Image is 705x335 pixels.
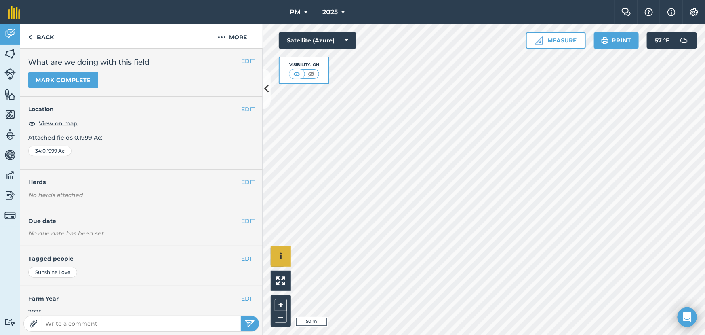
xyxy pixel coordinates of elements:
[202,24,263,48] button: More
[655,32,669,49] span: 57 ° F
[28,72,98,88] button: Mark complete
[241,105,255,114] button: EDIT
[601,36,609,45] img: svg+xml;base64,PHN2ZyB4bWxucz0iaHR0cDovL3d3dy53My5vcmcvMjAwMC9zdmciIHdpZHRoPSIxOSIgaGVpZ2h0PSIyNC...
[4,108,16,121] img: svg+xml;base64,PHN2ZyB4bWxucz0iaHR0cDovL3d3dy53My5vcmcvMjAwMC9zdmciIHdpZHRoPSI1NiIgaGVpZ2h0PSI2MC...
[28,216,255,225] h4: Due date
[280,251,282,261] span: i
[535,36,543,45] img: Ruler icon
[4,210,16,221] img: svg+xml;base64,PD94bWwgdmVyc2lvbj0iMS4wIiBlbmNvZGluZz0idXRmLTgiPz4KPCEtLSBHZW5lcmF0b3I6IEFkb2JlIE...
[241,216,255,225] button: EDIT
[28,32,32,42] img: svg+xml;base64,PHN2ZyB4bWxucz0iaHR0cDovL3d3dy53My5vcmcvMjAwMC9zdmciIHdpZHRoPSI5IiBoZWlnaHQ9IjI0Ii...
[28,57,255,68] h2: What are we doing with this field
[241,178,255,187] button: EDIT
[241,294,255,303] button: EDIT
[647,32,697,49] button: 57 °F
[667,7,676,17] img: svg+xml;base64,PHN2ZyB4bWxucz0iaHR0cDovL3d3dy53My5vcmcvMjAwMC9zdmciIHdpZHRoPSIxNyIgaGVpZ2h0PSIxNy...
[20,24,62,48] a: Back
[275,299,287,311] button: +
[28,191,263,199] em: No herds attached
[241,254,255,263] button: EDIT
[42,318,241,329] input: Write a comment
[41,148,65,154] span: : 0.1999 Ac
[4,68,16,80] img: svg+xml;base64,PD94bWwgdmVyc2lvbj0iMS4wIiBlbmNvZGluZz0idXRmLTgiPz4KPCEtLSBHZW5lcmF0b3I6IEFkb2JlIE...
[245,319,255,329] img: svg+xml;base64,PHN2ZyB4bWxucz0iaHR0cDovL3d3dy53My5vcmcvMjAwMC9zdmciIHdpZHRoPSIyNSIgaGVpZ2h0PSIyNC...
[290,7,301,17] span: PM
[289,61,320,68] div: Visibility: On
[4,129,16,141] img: svg+xml;base64,PD94bWwgdmVyc2lvbj0iMS4wIiBlbmNvZGluZz0idXRmLTgiPz4KPCEtLSBHZW5lcmF0b3I6IEFkb2JlIE...
[28,267,77,278] div: Sunshine Love
[4,48,16,60] img: svg+xml;base64,PHN2ZyB4bWxucz0iaHR0cDovL3d3dy53My5vcmcvMjAwMC9zdmciIHdpZHRoPSI1NiIgaGVpZ2h0PSI2MC...
[4,189,16,201] img: svg+xml;base64,PD94bWwgdmVyc2lvbj0iMS4wIiBlbmNvZGluZz0idXRmLTgiPz4KPCEtLSBHZW5lcmF0b3I6IEFkb2JlIE...
[621,8,631,16] img: Two speech bubbles overlapping with the left bubble in the forefront
[275,311,287,323] button: –
[8,6,20,19] img: fieldmargin Logo
[306,70,316,78] img: svg+xml;base64,PHN2ZyB4bWxucz0iaHR0cDovL3d3dy53My5vcmcvMjAwMC9zdmciIHdpZHRoPSI1MCIgaGVpZ2h0PSI0MC...
[678,307,697,327] div: Open Intercom Messenger
[39,119,78,128] span: View on map
[28,294,255,303] h4: Farm Year
[4,149,16,161] img: svg+xml;base64,PD94bWwgdmVyc2lvbj0iMS4wIiBlbmNvZGluZz0idXRmLTgiPz4KPCEtLSBHZW5lcmF0b3I6IEFkb2JlIE...
[279,32,356,49] button: Satellite (Azure)
[28,254,255,263] h4: Tagged people
[526,32,586,49] button: Measure
[218,32,226,42] img: svg+xml;base64,PHN2ZyB4bWxucz0iaHR0cDovL3d3dy53My5vcmcvMjAwMC9zdmciIHdpZHRoPSIyMCIgaGVpZ2h0PSIyNC...
[292,70,302,78] img: svg+xml;base64,PHN2ZyB4bWxucz0iaHR0cDovL3d3dy53My5vcmcvMjAwMC9zdmciIHdpZHRoPSI1MCIgaGVpZ2h0PSI0MC...
[689,8,699,16] img: A cog icon
[4,169,16,181] img: svg+xml;base64,PD94bWwgdmVyc2lvbj0iMS4wIiBlbmNvZGluZz0idXRmLTgiPz4KPCEtLSBHZW5lcmF0b3I6IEFkb2JlIE...
[676,32,692,49] img: svg+xml;base64,PD94bWwgdmVyc2lvbj0iMS4wIiBlbmNvZGluZz0idXRmLTgiPz4KPCEtLSBHZW5lcmF0b3I6IEFkb2JlIE...
[28,105,255,114] h4: Location
[644,8,654,16] img: A question mark icon
[35,148,41,154] span: 34
[322,7,338,17] span: 2025
[28,119,78,128] button: View on map
[4,88,16,100] img: svg+xml;base64,PHN2ZyB4bWxucz0iaHR0cDovL3d3dy53My5vcmcvMjAwMC9zdmciIHdpZHRoPSI1NiIgaGVpZ2h0PSI2MC...
[28,133,255,142] p: Attached fields 0.1999 Ac :
[29,320,38,328] img: Paperclip icon
[271,246,291,267] button: i
[241,57,255,66] button: EDIT
[276,276,285,285] img: Four arrows, one pointing top left, one top right, one bottom right and the last bottom left
[28,178,263,187] h4: Herds
[28,119,36,128] img: svg+xml;base64,PHN2ZyB4bWxucz0iaHR0cDovL3d3dy53My5vcmcvMjAwMC9zdmciIHdpZHRoPSIxOCIgaGVpZ2h0PSIyNC...
[594,32,639,49] button: Print
[28,307,255,316] div: 2025
[4,28,16,40] img: svg+xml;base64,PD94bWwgdmVyc2lvbj0iMS4wIiBlbmNvZGluZz0idXRmLTgiPz4KPCEtLSBHZW5lcmF0b3I6IEFkb2JlIE...
[28,229,255,237] div: No due date has been set
[4,318,16,326] img: svg+xml;base64,PD94bWwgdmVyc2lvbj0iMS4wIiBlbmNvZGluZz0idXRmLTgiPz4KPCEtLSBHZW5lcmF0b3I6IEFkb2JlIE...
